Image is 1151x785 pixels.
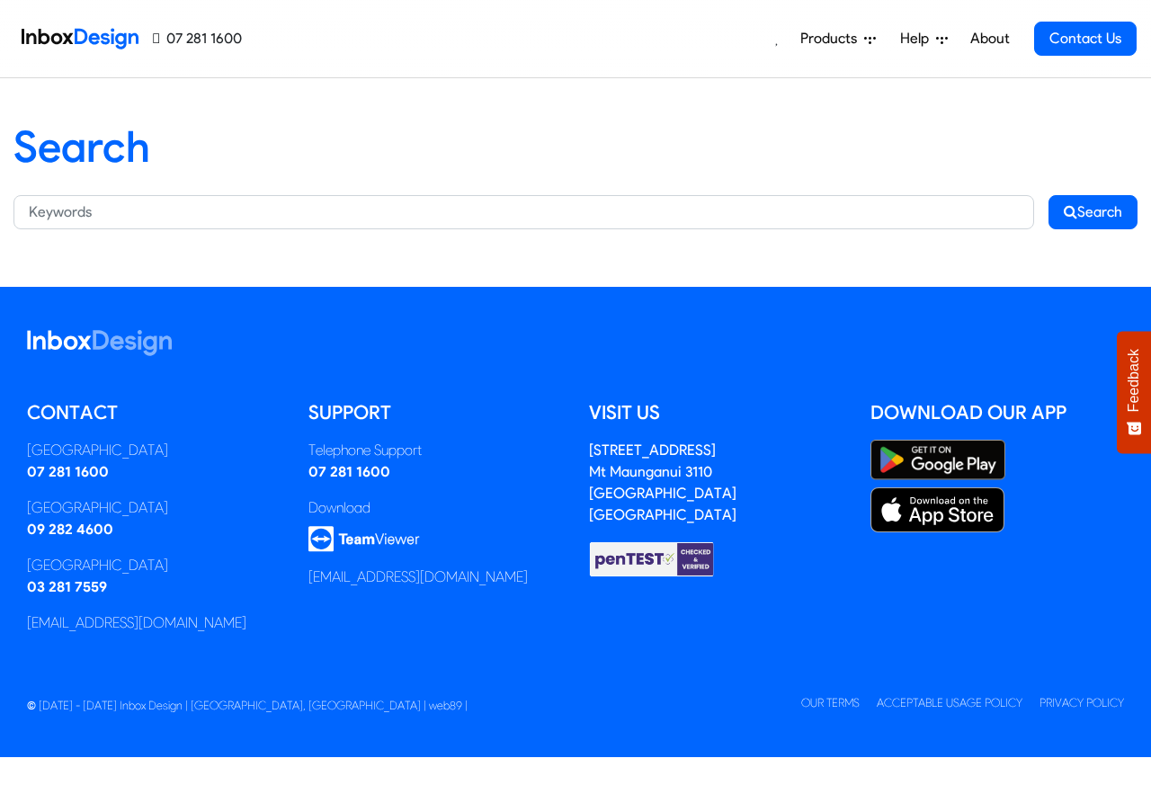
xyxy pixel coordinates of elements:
button: Feedback - Show survey [1117,331,1151,453]
a: About [965,21,1014,57]
a: 09 282 4600 [27,521,113,538]
input: Keywords [13,195,1034,229]
a: Checked & Verified by penTEST [589,549,715,566]
h5: Download our App [870,399,1125,426]
h5: Support [308,399,563,426]
img: Checked & Verified by penTEST [589,540,715,578]
a: 07 281 1600 [153,28,242,49]
a: Contact Us [1034,22,1137,56]
a: Acceptable Usage Policy [877,696,1022,709]
h5: Contact [27,399,281,426]
address: [STREET_ADDRESS] Mt Maunganui 3110 [GEOGRAPHIC_DATA] [GEOGRAPHIC_DATA] [589,442,736,523]
span: Help [900,28,936,49]
div: [GEOGRAPHIC_DATA] [27,555,281,576]
img: logo_inboxdesign_white.svg [27,330,172,356]
div: Download [308,497,563,519]
a: [STREET_ADDRESS]Mt Maunganui 3110[GEOGRAPHIC_DATA][GEOGRAPHIC_DATA] [589,442,736,523]
span: © [DATE] - [DATE] Inbox Design | [GEOGRAPHIC_DATA], [GEOGRAPHIC_DATA] | web89 | [27,699,468,712]
span: Feedback [1126,349,1142,412]
img: logo_teamviewer.svg [308,526,420,552]
img: Google Play Store [870,440,1005,480]
h5: Visit us [589,399,843,426]
h1: Search [13,121,1138,174]
a: [EMAIL_ADDRESS][DOMAIN_NAME] [27,614,246,631]
a: 07 281 1600 [308,463,390,480]
img: Apple App Store [870,487,1005,532]
button: Search [1048,195,1138,229]
a: Products [793,21,883,57]
div: [GEOGRAPHIC_DATA] [27,440,281,461]
a: [EMAIL_ADDRESS][DOMAIN_NAME] [308,568,528,585]
a: Our Terms [801,696,860,709]
a: Privacy Policy [1039,696,1124,709]
div: Telephone Support [308,440,563,461]
span: Products [800,28,864,49]
a: Help [893,21,955,57]
div: [GEOGRAPHIC_DATA] [27,497,281,519]
a: 07 281 1600 [27,463,109,480]
a: 03 281 7559 [27,578,107,595]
